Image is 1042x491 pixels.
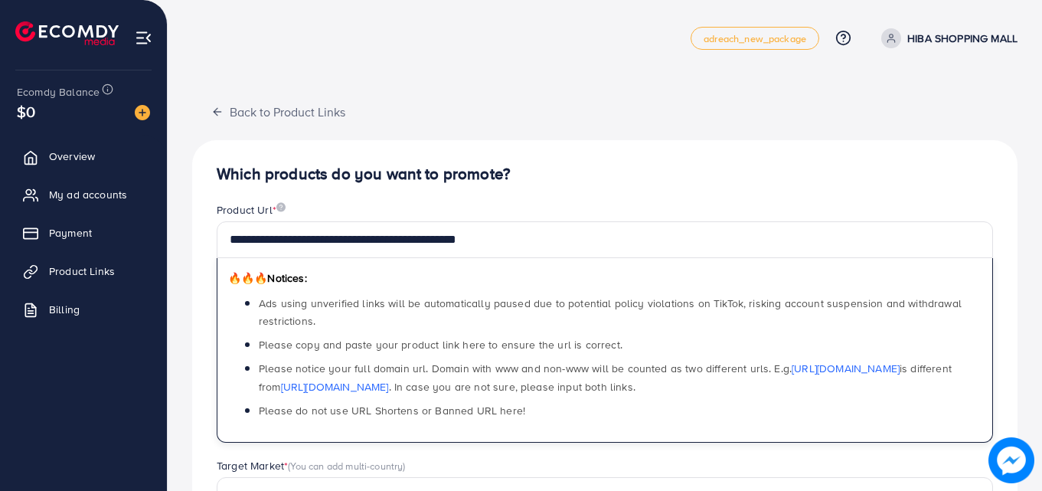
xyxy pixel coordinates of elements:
span: $0 [17,100,35,123]
span: My ad accounts [49,187,127,202]
span: Billing [49,302,80,317]
img: image [135,105,150,120]
span: adreach_new_package [704,34,806,44]
label: Product Url [217,202,286,218]
a: Billing [11,294,155,325]
span: Overview [49,149,95,164]
span: Payment [49,225,92,241]
span: Please notice your full domain url. Domain with www and non-www will be counted as two different ... [259,361,952,394]
a: My ad accounts [11,179,155,210]
button: Back to Product Links [192,95,364,128]
span: 🔥🔥🔥 [228,270,267,286]
span: Please do not use URL Shortens or Banned URL here! [259,403,525,418]
img: image [988,437,1034,483]
a: [URL][DOMAIN_NAME] [281,379,389,394]
a: Product Links [11,256,155,286]
h4: Which products do you want to promote? [217,165,993,184]
label: Target Market [217,458,406,473]
span: Please copy and paste your product link here to ensure the url is correct. [259,337,622,352]
span: (You can add multi-country) [288,459,405,473]
img: menu [135,29,152,47]
img: image [276,202,286,212]
a: [URL][DOMAIN_NAME] [792,361,900,376]
span: Ecomdy Balance [17,84,100,100]
span: Notices: [228,270,307,286]
span: Ads using unverified links will be automatically paused due to potential policy violations on Tik... [259,296,962,329]
p: HIBA SHOPPING MALL [907,29,1018,47]
img: logo [15,21,119,45]
span: Product Links [49,264,115,279]
a: Overview [11,141,155,172]
a: Payment [11,218,155,248]
a: adreach_new_package [691,27,819,50]
a: HIBA SHOPPING MALL [875,28,1018,48]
